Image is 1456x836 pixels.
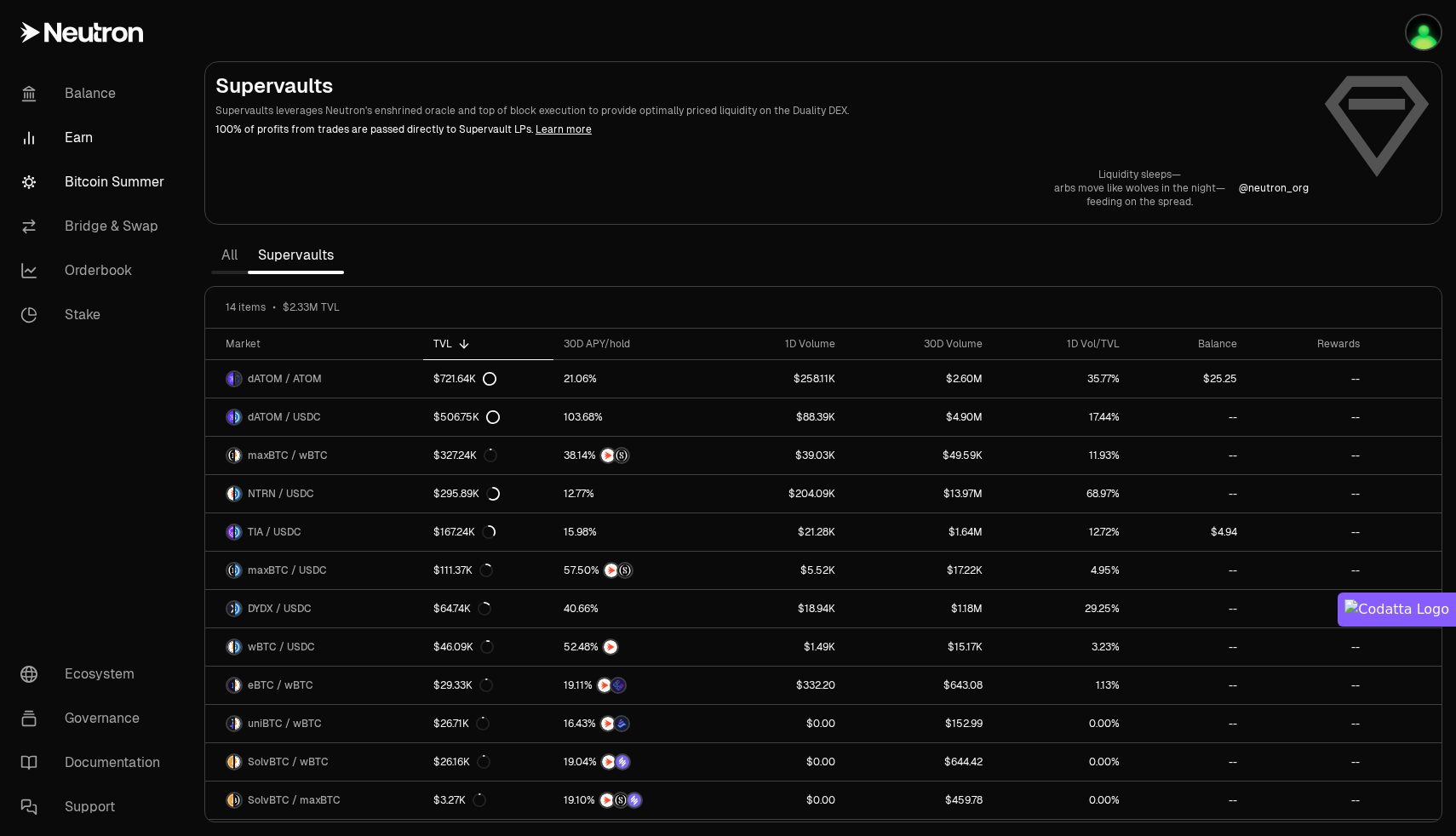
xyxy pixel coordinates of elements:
[846,398,992,436] a: $4.90M
[618,564,632,577] img: Structured Points
[712,590,846,627] a: $18.94K
[1247,552,1370,589] a: --
[227,602,233,616] img: DYDX Logo
[423,667,553,704] a: $29.33K
[553,782,712,819] a: NTRNStructured PointsSolv Points
[433,487,500,501] div: $295.89K
[712,705,846,742] a: $0.00
[235,755,241,769] img: wBTC Logo
[846,360,992,398] a: $2.60M
[712,398,846,436] a: $88.39K
[993,628,1131,666] a: 3.23%
[205,552,423,589] a: maxBTC LogoUSDC LogomaxBTC / USDC
[7,160,184,204] a: Bitcoin Summer
[7,741,184,785] a: Documentation
[423,360,553,398] a: $721.64K
[564,447,702,464] button: NTRNStructured Points
[846,552,992,589] a: $17.22K
[235,525,241,539] img: USDC Logo
[205,743,423,781] a: SolvBTC LogowBTC LogoSolvBTC / wBTC
[856,337,982,351] div: 30D Volume
[1247,628,1370,666] a: --
[993,437,1131,474] a: 11.93%
[235,717,241,730] img: wBTC Logo
[1130,705,1247,742] a: --
[248,717,322,730] span: uniBTC / wBTC
[604,640,617,654] img: NTRN
[564,753,702,770] button: NTRNSolv Points
[7,652,184,696] a: Ecosystem
[615,717,628,730] img: Bedrock Diamonds
[205,590,423,627] a: DYDX LogoUSDC LogoDYDX / USDC
[993,552,1131,589] a: 4.95%
[601,717,615,730] img: NTRN
[235,410,241,424] img: USDC Logo
[1130,398,1247,436] a: --
[7,72,184,116] a: Balance
[846,667,992,704] a: $643.08
[553,552,712,589] a: NTRNStructured Points
[205,360,423,398] a: dATOM LogoATOM LogodATOM / ATOM
[227,717,233,730] img: uniBTC Logo
[423,552,553,589] a: $111.37K
[1247,437,1370,474] a: --
[993,590,1131,627] a: 29.25%
[7,785,184,829] a: Support
[564,715,702,732] button: NTRNBedrock Diamonds
[423,705,553,742] a: $26.71K
[423,437,553,474] a: $327.24K
[616,755,629,769] img: Solv Points
[227,372,233,386] img: dATOM Logo
[433,337,543,351] div: TVL
[205,782,423,819] a: SolvBTC LogomaxBTC LogoSolvBTC / maxBTC
[433,449,497,462] div: $327.24K
[605,564,618,577] img: NTRN
[1054,181,1225,195] p: arbs move like wolves in the night—
[712,437,846,474] a: $39.03K
[628,793,641,807] img: Solv Points
[846,437,992,474] a: $49.59K
[1247,667,1370,704] a: --
[423,475,553,512] a: $295.89K
[227,640,233,654] img: wBTC Logo
[248,755,329,769] span: SolvBTC / wBTC
[215,122,1309,137] p: 100% of profits from trades are passed directly to Supervault LPs.
[248,602,312,616] span: DYDX / USDC
[205,513,423,551] a: TIA LogoUSDC LogoTIA / USDC
[1130,667,1247,704] a: --
[283,301,340,314] span: $2.33M TVL
[235,449,241,462] img: wBTC Logo
[1130,475,1247,512] a: --
[235,487,241,501] img: USDC Logo
[248,449,328,462] span: maxBTC / wBTC
[248,525,301,539] span: TIA / USDC
[227,564,233,577] img: maxBTC Logo
[1130,360,1247,398] a: $25.25
[564,792,702,809] button: NTRNStructured PointsSolv Points
[712,667,846,704] a: $332.20
[248,564,327,577] span: maxBTC / USDC
[1140,337,1237,351] div: Balance
[423,513,553,551] a: $167.24K
[1130,743,1247,781] a: --
[423,398,553,436] a: $506.75K
[1247,360,1370,398] a: --
[553,437,712,474] a: NTRNStructured Points
[1247,743,1370,781] a: --
[205,475,423,512] a: NTRN LogoUSDC LogoNTRN / USDC
[227,525,233,539] img: TIA Logo
[227,679,233,692] img: eBTC Logo
[553,705,712,742] a: NTRNBedrock Diamonds
[712,360,846,398] a: $258.11K
[205,705,423,742] a: uniBTC LogowBTC LogouniBTC / wBTC
[433,793,486,807] div: $3.27K
[846,705,992,742] a: $152.99
[712,552,846,589] a: $5.52K
[248,679,313,692] span: eBTC / wBTC
[1247,782,1370,819] a: --
[205,398,423,436] a: dATOM LogoUSDC LogodATOM / USDC
[598,679,611,692] img: NTRN
[433,525,496,539] div: $167.24K
[205,667,423,704] a: eBTC LogowBTC LogoeBTC / wBTC
[553,628,712,666] a: NTRN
